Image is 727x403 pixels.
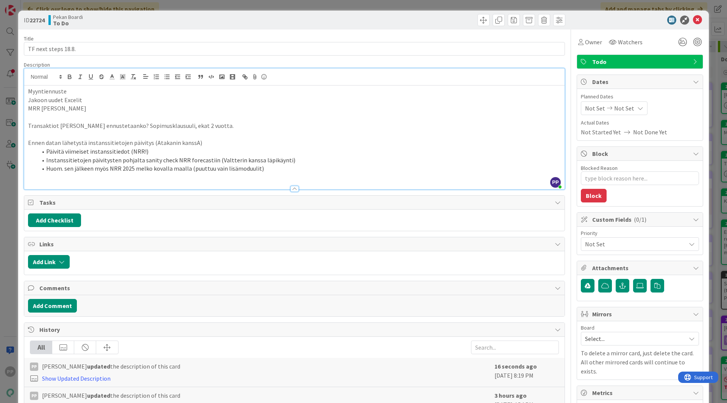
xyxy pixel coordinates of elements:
[585,37,602,47] span: Owner
[618,37,643,47] span: Watchers
[592,149,689,158] span: Block
[585,104,605,113] span: Not Set
[581,325,594,330] span: Board
[42,391,180,400] span: [PERSON_NAME] the description of this card
[30,16,45,24] b: 22724
[16,1,34,10] span: Support
[37,147,561,156] li: Päivitä viimeiset instanssitiedot (NRR!)
[592,388,689,397] span: Metrics
[495,392,527,399] b: 3 hours ago
[592,57,689,66] span: Todo
[592,310,689,319] span: Mirrors
[28,121,561,130] p: Transaktiot [PERSON_NAME] ennustetaanko? Sopimusklausuuli, ekat 2 vuotta.
[471,341,559,354] input: Search...
[39,240,551,249] span: Links
[24,42,565,56] input: type card name here...
[581,349,699,376] p: To delete a mirror card, just delete the card. All other mirrored cards will continue to exists.
[87,392,110,399] b: updated
[24,35,34,42] label: Title
[39,325,551,334] span: History
[30,363,38,371] div: PP
[581,93,699,101] span: Planned Dates
[37,156,561,165] li: Instanssitietojen päivitysten pohjalta sanity check NRR forecastiin (Valtterin kanssa läpikäynti)
[550,177,561,188] span: PP
[28,138,561,147] p: Ennen datan lähetystä instanssitietojen päivitys (Atakanin kanssA)
[614,104,634,113] span: Not Set
[495,363,537,370] b: 16 seconds ago
[87,363,110,370] b: updated
[53,14,83,20] span: Pekan Boardi
[585,333,682,344] span: Select...
[634,216,646,223] span: ( 0/1 )
[592,215,689,224] span: Custom Fields
[581,189,607,202] button: Block
[39,283,551,293] span: Comments
[28,96,561,104] p: Jakoon uudet Excelit
[42,362,180,371] span: [PERSON_NAME] the description of this card
[24,61,50,68] span: Description
[53,20,83,26] b: To Do
[28,104,561,113] p: MRR [PERSON_NAME]
[28,213,81,227] button: Add Checklist
[581,165,618,171] label: Blocked Reason
[37,164,561,173] li: Huom. sen jälkeen myös NRR 2025 melko kovalla maalla (puuttuu vain lisämoduulit)
[28,255,70,269] button: Add Link
[581,230,699,236] div: Priority
[585,239,682,249] span: Not Set
[28,87,561,96] p: Myyntiennuste
[592,77,689,86] span: Dates
[30,341,52,354] div: All
[592,263,689,272] span: Attachments
[633,128,667,137] span: Not Done Yet
[495,362,559,383] div: [DATE] 8:19 PM
[39,198,551,207] span: Tasks
[24,16,45,25] span: ID
[28,299,77,313] button: Add Comment
[42,375,111,382] a: Show Updated Description
[581,128,621,137] span: Not Started Yet
[30,392,38,400] div: PP
[581,119,699,127] span: Actual Dates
